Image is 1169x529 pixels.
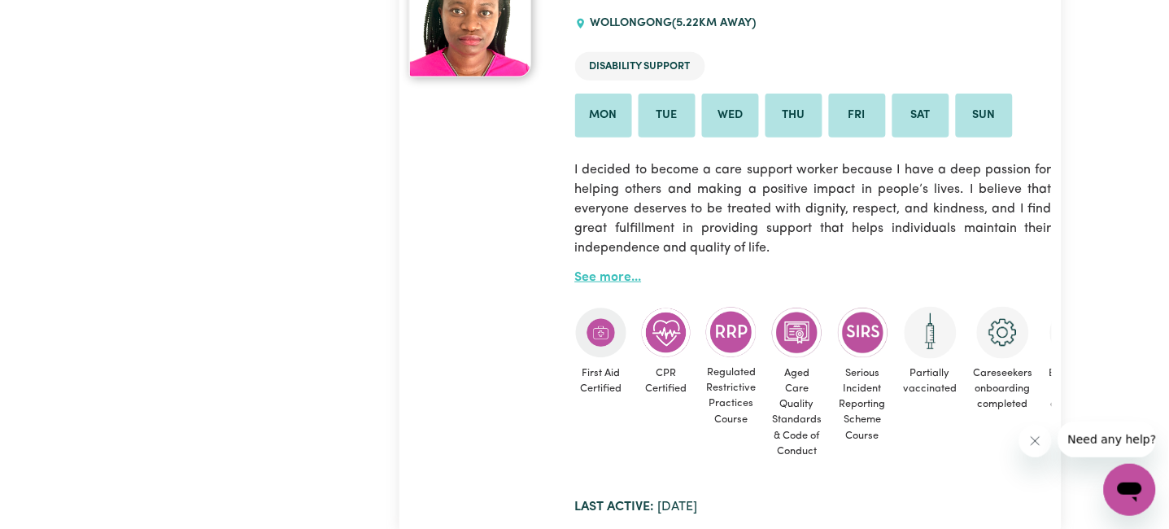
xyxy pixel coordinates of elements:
span: Serious Incident Reporting Scheme Course [837,359,889,450]
a: See more... [575,271,642,284]
span: Careseekers onboarding completed [972,359,1035,419]
img: Care and support worker has completed CPR Certification [640,307,692,359]
p: I decided to become a care support worker because I have a deep passion for helping others and ma... [575,151,1053,268]
img: Care and support worker has completed First Aid Certification [575,307,627,359]
b: Last active: [575,501,655,514]
img: CS Academy: Careseekers Onboarding course completed [977,307,1029,359]
li: Available on Fri [829,94,886,138]
iframe: Button to launch messaging window [1104,464,1156,516]
span: Regulated Restrictive Practices Course [705,358,758,434]
li: Available on Tue [639,94,696,138]
li: Available on Sat [892,94,949,138]
iframe: Message from company [1058,422,1156,457]
span: Partially vaccinated [902,359,959,403]
li: Available on Sun [956,94,1013,138]
span: First Aid Certified [575,359,627,403]
img: CS Academy: Regulated Restrictive Practices course completed [705,307,757,358]
span: Boundaries training completed [1048,359,1105,419]
span: Aged Care Quality Standards & Code of Conduct [771,359,824,466]
img: CS Academy: Aged Care Quality Standards & Code of Conduct course completed [771,307,823,359]
li: Available on Mon [575,94,632,138]
iframe: Close message [1019,425,1052,457]
li: Available on Wed [702,94,759,138]
li: Available on Thu [766,94,822,138]
span: [DATE] [575,501,698,514]
span: Need any help? [10,11,98,24]
span: ( 5.22 km away) [673,17,757,29]
div: WOLLONGONG [575,2,766,46]
img: Care and support worker has received 1 dose of the COVID-19 vaccine [905,307,957,359]
img: CS Academy: Serious Incident Reporting Scheme course completed [837,307,889,359]
img: CS Academy: Boundaries in care and support work course completed [1050,307,1102,359]
li: Disability Support [575,52,705,81]
span: CPR Certified [640,359,692,403]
